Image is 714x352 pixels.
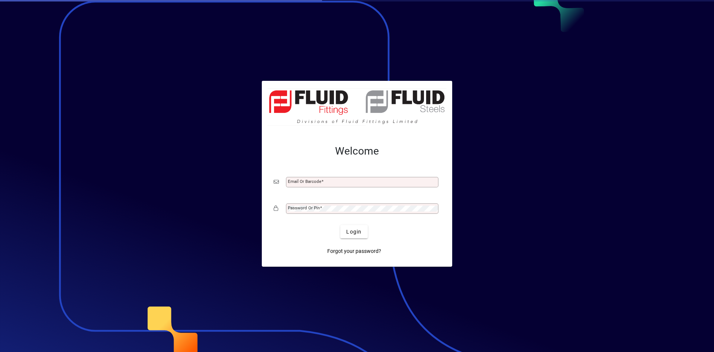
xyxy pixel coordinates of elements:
h2: Welcome [274,145,440,158]
span: Login [346,228,361,236]
button: Login [340,225,367,238]
mat-label: Password or Pin [288,205,320,210]
span: Forgot your password? [327,247,381,255]
mat-label: Email or Barcode [288,179,321,184]
a: Forgot your password? [324,244,384,258]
